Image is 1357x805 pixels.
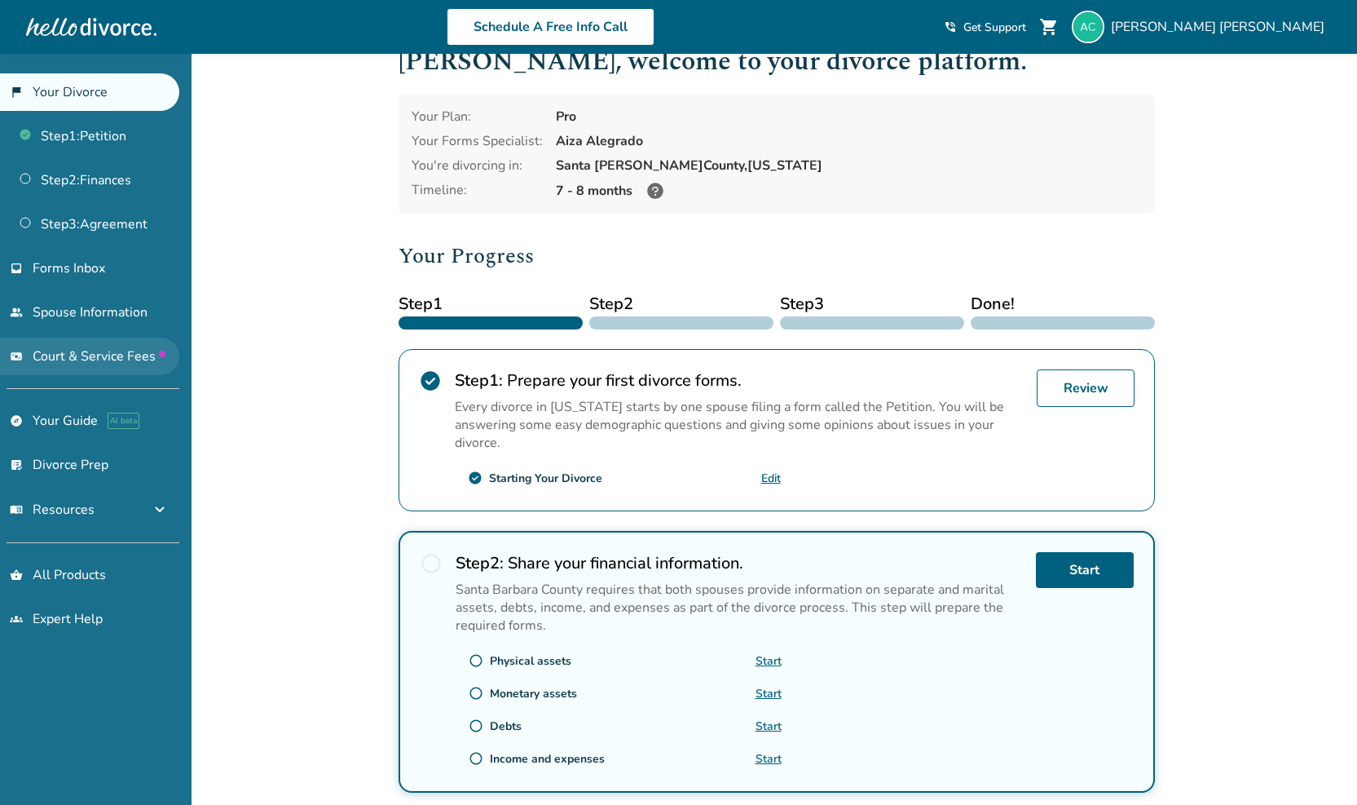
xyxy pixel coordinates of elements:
span: list_alt_check [10,458,23,471]
a: Review [1037,369,1135,407]
span: Step 1 [399,292,583,316]
div: Your Plan: [412,108,543,126]
strong: Step 1 : [455,369,503,391]
a: Start [756,653,782,669]
div: Aiza Alegrado [556,132,1142,150]
span: check_circle [468,471,482,485]
a: Start [756,719,782,734]
span: universal_currency_alt [10,350,23,363]
p: Every divorce in [US_STATE] starts by one spouse filing a form called the Petition. You will be a... [455,398,1024,452]
h1: [PERSON_NAME] , welcome to your divorce platform. [399,42,1155,82]
span: shopping_basket [10,568,23,582]
a: phone_in_talkGet Support [944,20,1026,35]
a: Start [1036,552,1134,588]
p: Santa Barbara County requires that both spouses provide information on separate and marital asset... [456,581,1023,635]
div: Monetary assets [490,686,577,701]
div: You're divorcing in: [412,157,543,175]
strong: Step 2 : [456,552,504,574]
span: phone_in_talk [944,20,957,33]
span: radio_button_unchecked [469,686,483,701]
span: Resources [10,501,95,519]
div: Pro [556,108,1142,126]
span: Done! [971,292,1155,316]
div: Santa [PERSON_NAME] County, [US_STATE] [556,157,1142,175]
span: groups [10,613,23,626]
span: check_circle [419,369,442,392]
span: radio_button_unchecked [469,751,483,766]
div: Debts [490,719,522,734]
span: radio_button_unchecked [469,653,483,668]
span: Forms Inbox [33,259,105,277]
h2: Share your financial information. [456,552,1023,574]
div: Your Forms Specialist: [412,132,543,150]
a: Start [756,751,782,767]
div: Physical assets [490,653,571,669]
span: AI beta [108,413,139,429]
a: Schedule A Free Info Call [447,8,654,46]
span: radio_button_unchecked [420,552,443,575]
div: Timeline: [412,181,543,201]
span: expand_more [150,500,170,520]
span: inbox [10,262,23,275]
img: alex@sgllc.me [1072,11,1104,43]
span: radio_button_unchecked [469,719,483,733]
div: 7 - 8 months [556,181,1142,201]
span: flag_2 [10,86,23,99]
h2: Your Progress [399,240,1155,272]
span: Get Support [963,20,1026,35]
span: [PERSON_NAME] [PERSON_NAME] [1111,18,1331,36]
div: Income and expenses [490,751,605,767]
div: Starting Your Divorce [489,471,602,486]
h2: Prepare your first divorce forms. [455,369,1024,391]
iframe: Chat Widget [1275,727,1357,805]
span: people [10,306,23,319]
span: Step 3 [780,292,964,316]
span: Step 2 [589,292,773,316]
span: menu_book [10,503,23,516]
a: Start [756,686,782,701]
span: Court & Service Fees [33,347,165,365]
span: shopping_cart [1039,17,1059,37]
a: Edit [761,471,781,486]
span: explore [10,414,23,427]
